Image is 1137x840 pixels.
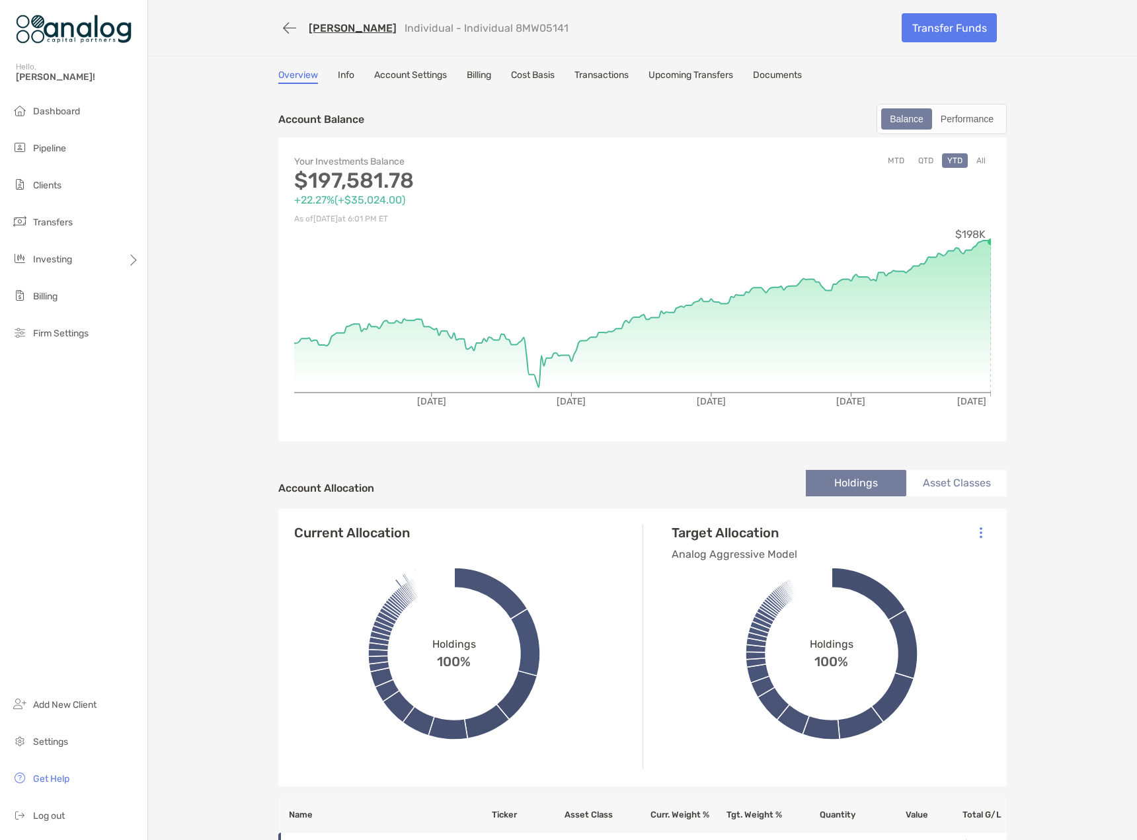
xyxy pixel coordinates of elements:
[294,172,643,189] p: $197,581.78
[929,797,1007,833] th: Total G/L
[33,736,68,747] span: Settings
[856,797,929,833] th: Value
[12,176,28,192] img: clients icon
[33,699,97,710] span: Add New Client
[294,192,643,208] p: +22.27% ( +$35,024.00 )
[12,139,28,155] img: pipeline icon
[33,328,89,339] span: Firm Settings
[557,396,586,407] tspan: [DATE]
[637,797,709,833] th: Curr. Weight %
[338,69,354,84] a: Info
[405,22,568,34] p: Individual - Individual 8MW05141
[971,153,991,168] button: All
[33,180,61,191] span: Clients
[278,111,364,128] p: Account Balance
[511,69,555,84] a: Cost Basis
[294,153,643,170] p: Your Investments Balance
[309,22,397,34] a: [PERSON_NAME]
[913,153,939,168] button: QTD
[467,69,491,84] a: Billing
[12,696,28,712] img: add_new_client icon
[564,797,637,833] th: Asset Class
[806,470,906,496] li: Holdings
[12,213,28,229] img: transfers icon
[672,525,797,541] h4: Target Allocation
[574,69,629,84] a: Transactions
[374,69,447,84] a: Account Settings
[980,527,982,539] img: Icon List Menu
[33,106,80,117] span: Dashboard
[16,5,132,53] img: Zoe Logo
[942,153,968,168] button: YTD
[12,250,28,266] img: investing icon
[16,71,139,83] span: [PERSON_NAME]!
[12,287,28,303] img: billing icon
[12,325,28,340] img: firm-settings icon
[12,733,28,749] img: settings icon
[933,110,1001,128] div: Performance
[672,546,797,562] p: Analog Aggressive Model
[753,69,802,84] a: Documents
[294,525,410,541] h4: Current Allocation
[33,810,65,821] span: Log out
[882,153,910,168] button: MTD
[648,69,733,84] a: Upcoming Transfers
[278,797,491,833] th: Name
[432,638,476,650] span: Holdings
[278,482,374,494] h4: Account Allocation
[33,773,69,784] span: Get Help
[12,102,28,118] img: dashboard icon
[12,807,28,823] img: logout icon
[33,217,73,228] span: Transfers
[33,143,66,154] span: Pipeline
[12,770,28,786] img: get-help icon
[957,396,986,407] tspan: [DATE]
[33,291,58,302] span: Billing
[417,396,446,407] tspan: [DATE]
[437,650,471,669] span: 100%
[877,104,1007,134] div: segmented control
[697,396,726,407] tspan: [DATE]
[710,797,783,833] th: Tgt. Weight %
[906,470,1007,496] li: Asset Classes
[955,228,986,241] tspan: $198K
[33,254,72,265] span: Investing
[882,110,931,128] div: Balance
[491,797,564,833] th: Ticker
[836,396,865,407] tspan: [DATE]
[810,638,853,650] span: Holdings
[278,69,318,84] a: Overview
[294,211,643,227] p: As of [DATE] at 6:01 PM ET
[783,797,855,833] th: Quantity
[814,650,848,669] span: 100%
[902,13,997,42] a: Transfer Funds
